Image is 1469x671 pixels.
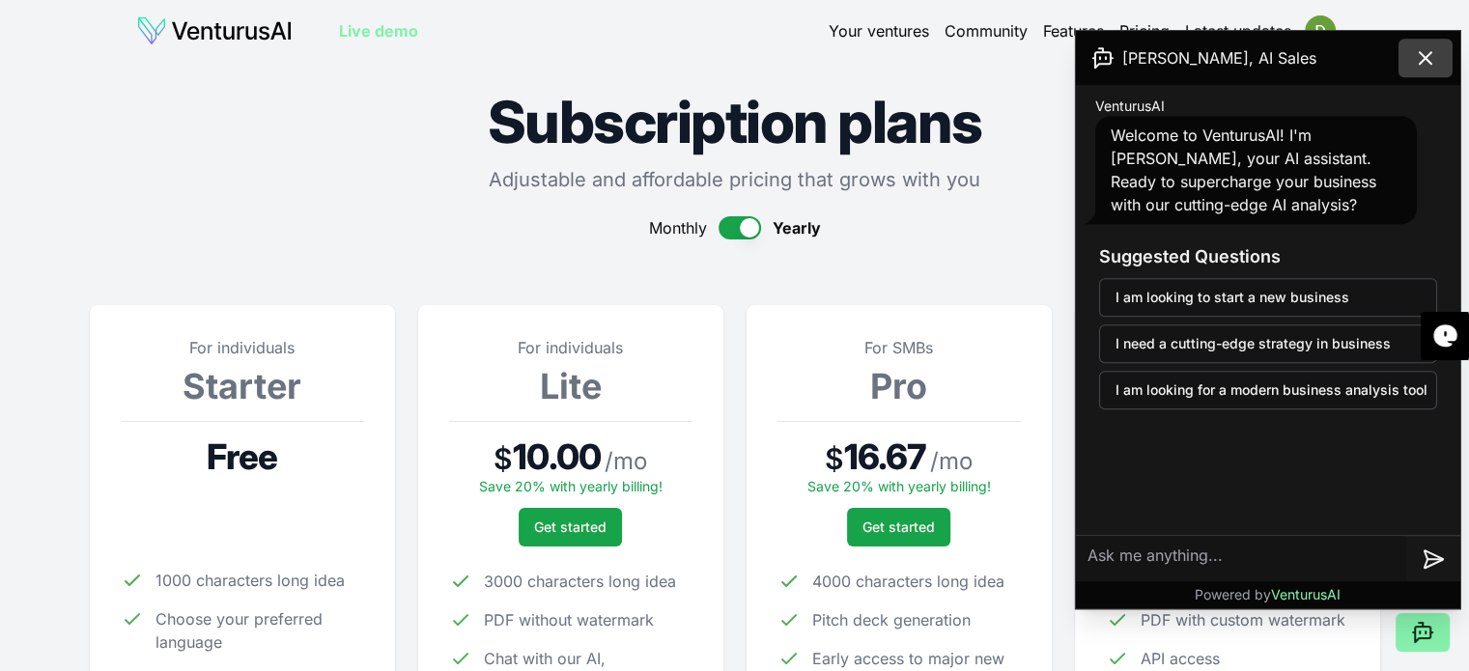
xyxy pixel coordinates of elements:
a: Your ventures [829,19,929,42]
span: Save 20% with yearly billing! [807,478,991,494]
h1: Subscription plans [90,93,1380,151]
button: Get started [519,508,622,546]
span: $ [494,441,513,476]
h3: Pro [777,367,1021,405]
span: Choose your preferred language [155,607,364,654]
span: Welcome to VenturusAI! I'm [PERSON_NAME], your AI assistant. Ready to supercharge your business w... [1111,126,1376,214]
p: Powered by [1195,585,1341,604]
img: logo [136,15,293,46]
span: 4000 characters long idea [812,570,1004,593]
span: 10.00 [513,437,601,476]
span: Save 20% with yearly billing! [479,478,663,494]
span: Free [207,437,277,476]
p: For individuals [449,336,692,359]
img: ACg8ocIPW1eQjVZ6Q0g25Sck3aoJ0SyaBjd18S_WKlyofNL4Feh4Pw=s96-c [1305,15,1336,46]
span: Pitch deck generation [812,608,971,631]
span: 1000 characters long idea [155,569,345,592]
p: For individuals [121,336,364,359]
h3: Lite [449,367,692,405]
span: VenturusAI [1271,586,1341,602]
p: Adjustable and affordable pricing that grows with you [90,166,1380,193]
p: For SMBs [777,336,1021,359]
span: API access [1141,647,1220,670]
span: $ [825,441,844,476]
span: / mo [605,446,647,477]
a: Latest updates [1185,19,1291,42]
button: I am looking to start a new business [1099,278,1437,317]
span: Get started [862,517,935,537]
span: PDF without watermark [484,608,654,631]
a: Pricing [1119,19,1170,42]
span: / mo [930,446,973,477]
button: Get started [847,508,950,546]
a: Live demo [339,19,418,42]
span: Yearly [773,216,821,239]
h3: Starter [121,367,364,405]
h3: Suggested Questions [1099,243,1437,270]
span: [PERSON_NAME], AI Sales [1122,46,1316,70]
button: I am looking for a modern business analysis tool [1099,371,1437,409]
span: Monthly [649,216,707,239]
a: Features [1043,19,1104,42]
span: 3000 characters long idea [484,570,676,593]
span: PDF with custom watermark [1141,608,1345,631]
button: I need a cutting-edge strategy in business [1099,324,1437,363]
span: VenturusAI [1095,97,1165,116]
span: Get started [534,517,607,537]
a: Community [945,19,1028,42]
span: 16.67 [844,437,927,476]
